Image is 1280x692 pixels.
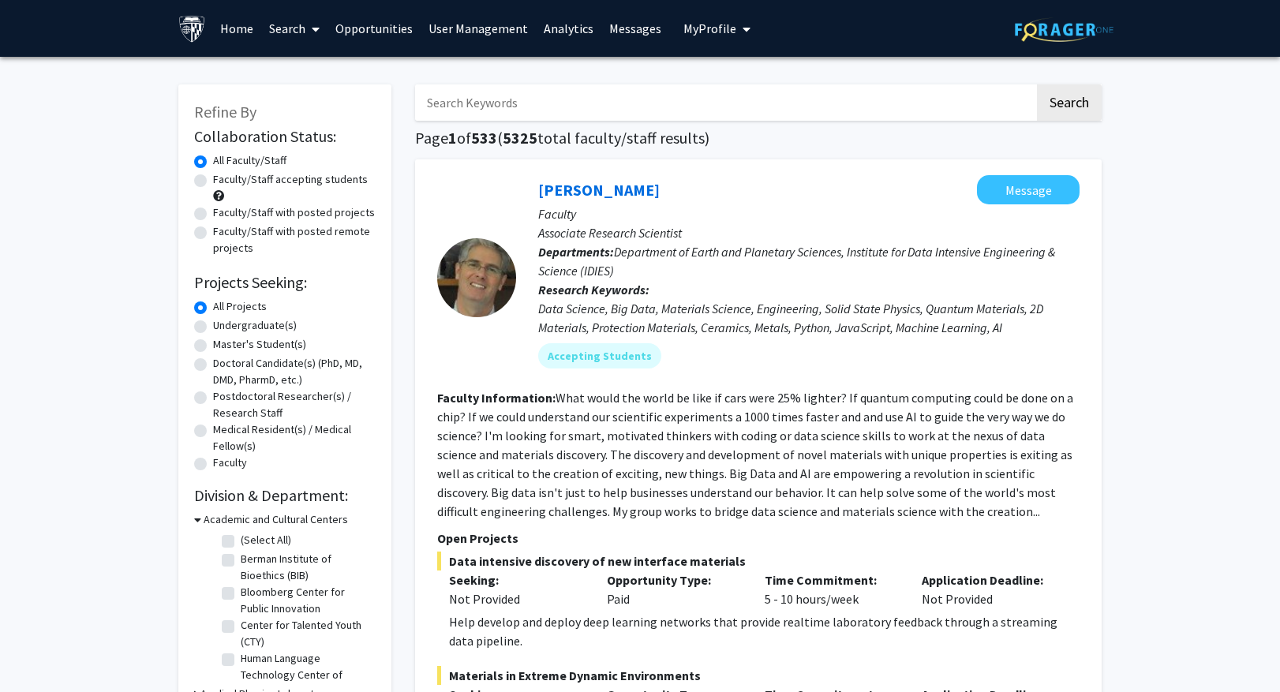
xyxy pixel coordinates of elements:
label: Doctoral Candidate(s) (PhD, MD, DMD, PharmD, etc.) [213,355,376,388]
p: Associate Research Scientist [538,223,1080,242]
span: Department of Earth and Planetary Sciences, Institute for Data Intensive Engineering & Science (I... [538,244,1055,279]
a: Messages [601,1,669,56]
p: Time Commitment: [765,570,899,589]
label: (Select All) [241,532,291,548]
img: ForagerOne Logo [1015,17,1113,42]
p: Seeking: [449,570,583,589]
h3: Academic and Cultural Centers [204,511,348,528]
b: Faculty Information: [437,390,556,406]
label: Undergraduate(s) [213,317,297,334]
div: 5 - 10 hours/week [753,570,911,608]
label: Bloomberg Center for Public Innovation [241,584,372,617]
span: Materials in Extreme Dynamic Environments [437,666,1080,685]
p: Open Projects [437,529,1080,548]
button: Message David Elbert [977,175,1080,204]
span: 1 [448,128,457,148]
label: Faculty/Staff accepting students [213,171,368,188]
h2: Collaboration Status: [194,127,376,146]
label: Master's Student(s) [213,336,306,353]
a: User Management [421,1,536,56]
a: Search [261,1,327,56]
h2: Projects Seeking: [194,273,376,292]
b: Research Keywords: [538,282,649,297]
div: Not Provided [449,589,583,608]
mat-chip: Accepting Students [538,343,661,368]
input: Search Keywords [415,84,1035,121]
div: Help develop and deploy deep learning networks that provide realtime laboratory feedback through ... [449,612,1080,650]
label: Medical Resident(s) / Medical Fellow(s) [213,421,376,454]
span: Data intensive discovery of new interface materials [437,552,1080,570]
img: Johns Hopkins University Logo [178,15,206,43]
b: Departments: [538,244,614,260]
a: [PERSON_NAME] [538,180,660,200]
a: Analytics [536,1,601,56]
fg-read-more: What would the world be like if cars were 25% lighter? If quantum computing could be done on a ch... [437,390,1073,519]
label: Faculty [213,454,247,471]
a: Home [212,1,261,56]
span: Refine By [194,102,256,122]
label: Faculty/Staff with posted remote projects [213,223,376,256]
label: Berman Institute of Bioethics (BIB) [241,551,372,584]
h2: Division & Department: [194,486,376,505]
div: Not Provided [910,570,1068,608]
label: Postdoctoral Researcher(s) / Research Staff [213,388,376,421]
label: Faculty/Staff with posted projects [213,204,375,221]
p: Opportunity Type: [607,570,741,589]
iframe: Chat [12,621,67,680]
label: Center for Talented Youth (CTY) [241,617,372,650]
h1: Page of ( total faculty/staff results) [415,129,1102,148]
span: 5325 [503,128,537,148]
label: All Faculty/Staff [213,152,286,169]
div: Data Science, Big Data, Materials Science, Engineering, Solid State Physics, Quantum Materials, 2... [538,299,1080,337]
label: All Projects [213,298,267,315]
p: Faculty [538,204,1080,223]
div: Paid [595,570,753,608]
span: My Profile [683,21,736,36]
a: Opportunities [327,1,421,56]
span: 533 [471,128,497,148]
button: Search [1037,84,1102,121]
p: Application Deadline: [922,570,1056,589]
